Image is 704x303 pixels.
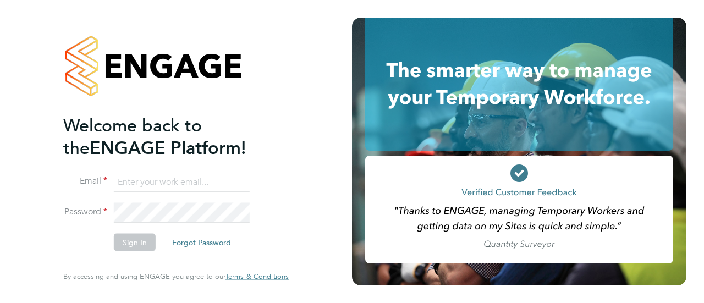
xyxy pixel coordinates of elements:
h2: ENGAGE Platform! [63,114,278,159]
button: Forgot Password [163,234,240,251]
button: Sign In [114,234,156,251]
label: Password [63,206,107,218]
span: Welcome back to the [63,114,202,158]
input: Enter your work email... [114,172,250,192]
label: Email [63,175,107,187]
span: By accessing and using ENGAGE you agree to our [63,272,289,281]
a: Terms & Conditions [226,272,289,281]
